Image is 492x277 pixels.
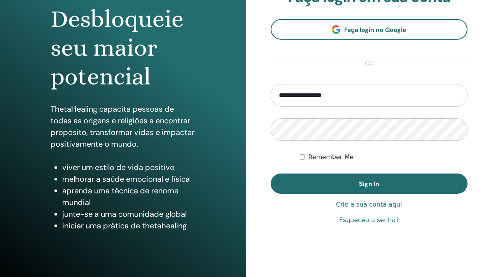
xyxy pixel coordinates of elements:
[271,19,468,40] a: Faça login no Google
[339,216,399,225] a: Esqueceu a senha?
[361,58,377,68] span: ou
[300,153,467,162] div: Keep me authenticated indefinitely or until I manually logout
[336,200,402,209] a: Crie a sua conta aqui
[62,220,195,231] li: iniciar uma prática de thetahealing
[62,208,195,220] li: junte-se a uma comunidade global
[308,153,354,162] label: Remember Me
[51,5,195,91] h1: Desbloqueie seu maior potencial
[62,173,195,185] li: melhorar a saúde emocional e física
[62,161,195,173] li: viver um estilo de vida positivo
[359,180,379,188] span: Sign In
[344,26,406,34] span: Faça login no Google
[62,185,195,208] li: aprenda uma técnica de renome mundial
[271,174,468,194] button: Sign In
[51,103,195,150] p: ThetaHealing capacita pessoas de todas as origens e religiões a encontrar propósito, transformar ...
